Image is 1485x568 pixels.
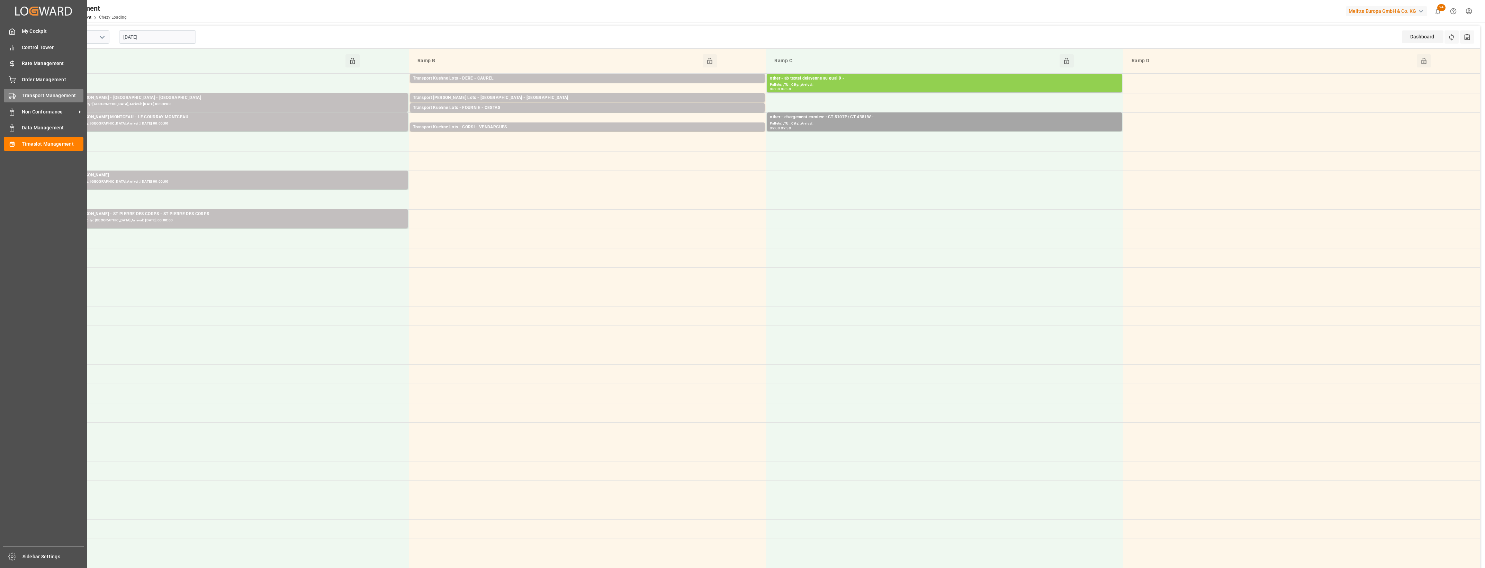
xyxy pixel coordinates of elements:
[56,94,405,101] div: Transport [PERSON_NAME] - [GEOGRAPHIC_DATA] - [GEOGRAPHIC_DATA]
[4,25,83,38] a: My Cockpit
[781,88,791,91] div: 08:30
[22,92,84,99] span: Transport Management
[4,121,83,135] a: Data Management
[413,94,762,101] div: Transport [PERSON_NAME] Lots - [GEOGRAPHIC_DATA] - [GEOGRAPHIC_DATA]
[770,82,1119,88] div: Pallets: ,TU: ,City: ,Arrival:
[413,101,762,107] div: Pallets: 8,TU: 270,City: [GEOGRAPHIC_DATA],Arrival: [DATE] 00:00:00
[1430,3,1446,19] button: show 24 new notifications
[22,140,84,148] span: Timeslot Management
[4,40,83,54] a: Control Tower
[22,124,84,131] span: Data Management
[413,124,762,131] div: Transport Kuehne Lots - CORSI - VENDARGUES
[1346,4,1430,18] button: Melitta Europa GmbH & Co. KG
[4,57,83,70] a: Rate Management
[780,88,781,91] div: -
[413,131,762,137] div: Pallets: 3,TU: 554,City: [GEOGRAPHIC_DATA],Arrival: [DATE] 00:00:00
[413,111,762,117] div: Pallets: 1,TU: 94,City: [GEOGRAPHIC_DATA],Arrival: [DATE] 00:00:00
[22,44,84,51] span: Control Tower
[415,54,703,67] div: Ramp B
[97,32,107,43] button: open menu
[4,89,83,102] a: Transport Management
[22,76,84,83] span: Order Management
[56,114,405,121] div: Transport [PERSON_NAME] MONTCEAU - LE COUDRAY MONTCEAU
[56,218,405,223] div: Pallets: 1,TU: 508,City: [GEOGRAPHIC_DATA],Arrival: [DATE] 00:00:00
[119,30,196,44] input: DD-MM-YYYY
[413,104,762,111] div: Transport Kuehne Lots - FOURNIE - CESTAS
[770,127,780,130] div: 09:00
[56,121,405,127] div: Pallets: ,TU: 60,City: [GEOGRAPHIC_DATA],Arrival: [DATE] 00:00:00
[1437,4,1446,11] span: 24
[22,60,84,67] span: Rate Management
[22,553,84,560] span: Sidebar Settings
[780,127,781,130] div: -
[4,73,83,86] a: Order Management
[772,54,1060,67] div: Ramp C
[770,88,780,91] div: 08:00
[56,179,405,185] div: Pallets: ,TU: 98,City: [GEOGRAPHIC_DATA],Arrival: [DATE] 00:00:00
[22,108,76,116] span: Non Conformance
[413,82,762,88] div: Pallets: 23,TU: 117,City: [GEOGRAPHIC_DATA],Arrival: [DATE] 00:00:00
[770,114,1119,121] div: other - chargement corniere : CT 5107P/ CT 4381W -
[770,75,1119,82] div: other - ab textel delavenne au quai 9 -
[413,75,762,82] div: Transport Kuehne Lots - DERE - CAUREL
[781,127,791,130] div: 09:30
[1346,6,1427,16] div: Melitta Europa GmbH & Co. KG
[770,121,1119,127] div: Pallets: ,TU: ,City: ,Arrival:
[1446,3,1461,19] button: Help Center
[57,54,345,67] div: Ramp A
[4,137,83,150] a: Timeslot Management
[22,28,84,35] span: My Cockpit
[56,101,405,107] div: Pallets: 3,TU: 62,City: [GEOGRAPHIC_DATA],Arrival: [DATE] 00:00:00
[56,172,405,179] div: Transport [PERSON_NAME]
[1402,30,1443,43] div: Dashboard
[1129,54,1417,67] div: Ramp D
[56,211,405,218] div: Transport [PERSON_NAME] - ST PIERRE DES CORPS - ST PIERRE DES CORPS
